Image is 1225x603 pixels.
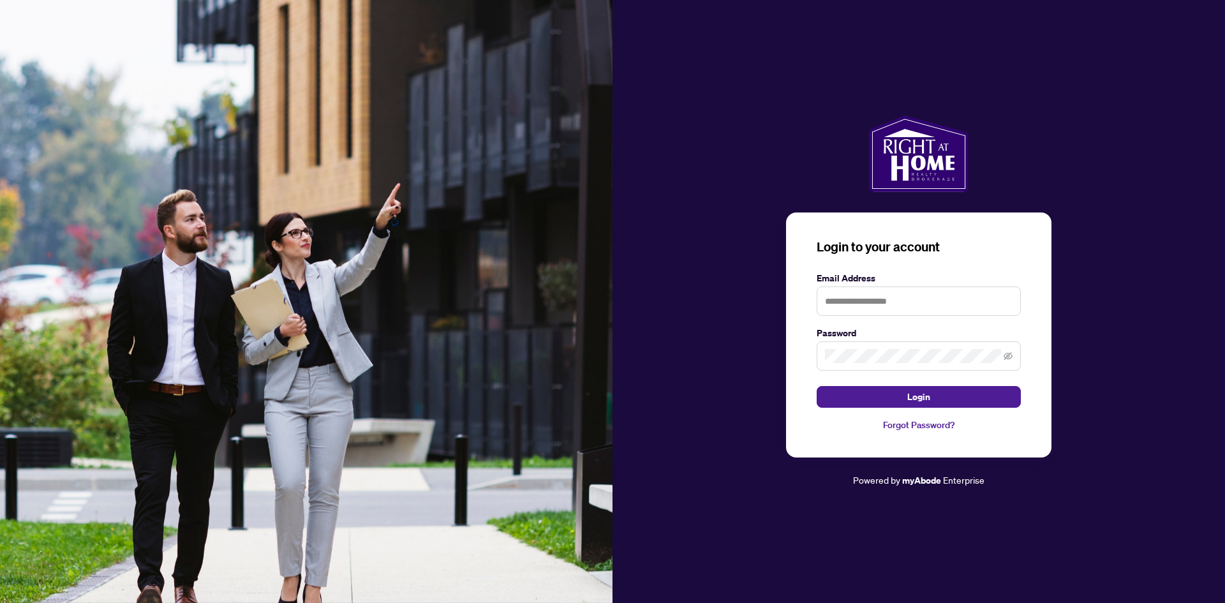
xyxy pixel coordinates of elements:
label: Email Address [817,271,1021,285]
button: Login [817,386,1021,408]
a: myAbode [902,473,941,488]
a: Forgot Password? [817,418,1021,432]
img: ma-logo [869,115,968,192]
span: eye-invisible [1004,352,1013,361]
span: Login [907,387,930,407]
label: Password [817,326,1021,340]
span: Enterprise [943,474,984,486]
h3: Login to your account [817,238,1021,256]
span: Powered by [853,474,900,486]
